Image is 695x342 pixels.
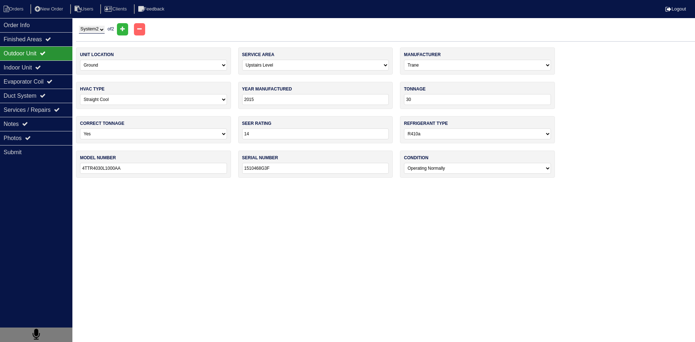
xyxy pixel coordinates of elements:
a: Logout [665,6,686,12]
a: Clients [100,6,132,12]
label: condition [404,155,428,161]
label: service area [242,51,274,58]
li: New Order [30,4,69,14]
a: New Order [30,6,69,12]
label: unit location [80,51,114,58]
label: refrigerant type [404,120,448,127]
label: model number [80,155,116,161]
li: Users [70,4,99,14]
label: manufacturer [404,51,441,58]
label: year manufactured [242,86,292,92]
label: correct tonnage [80,120,124,127]
label: serial number [242,155,278,161]
label: hvac type [80,86,105,92]
li: Feedback [134,4,170,14]
div: of 2 [76,23,695,35]
label: seer rating [242,120,271,127]
li: Clients [100,4,132,14]
a: Users [70,6,99,12]
label: tonnage [404,86,426,92]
